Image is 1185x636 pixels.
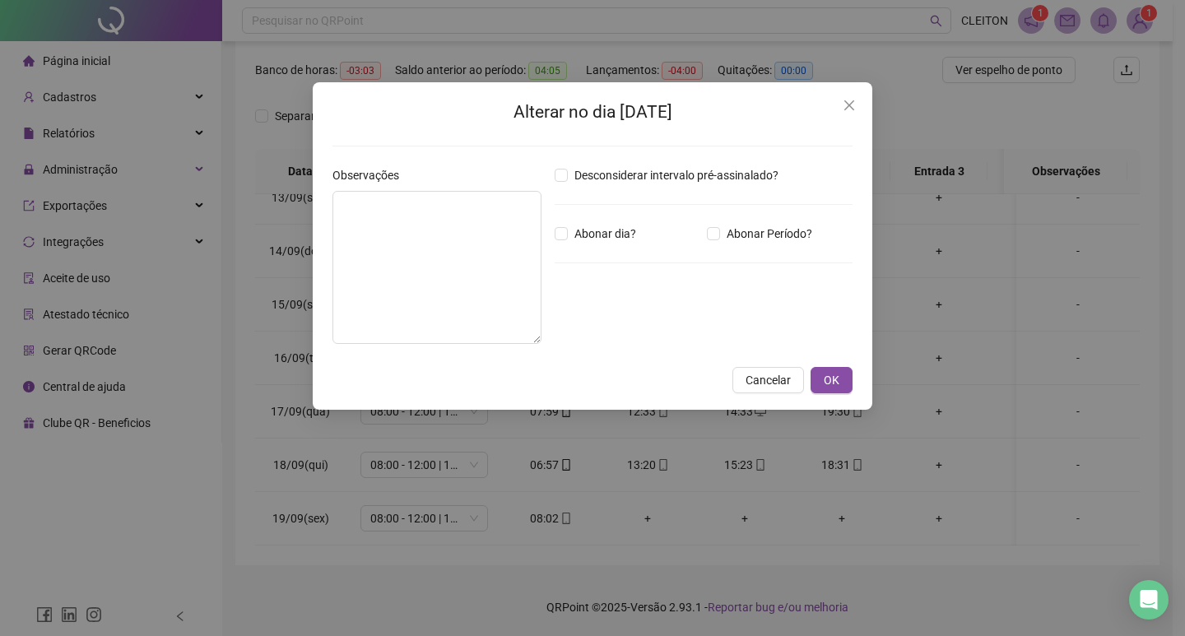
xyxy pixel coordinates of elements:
span: Desconsiderar intervalo pré-assinalado? [568,166,785,184]
span: Cancelar [746,371,791,389]
button: OK [811,367,853,393]
span: close [843,99,856,112]
div: Open Intercom Messenger [1129,580,1169,620]
span: OK [824,371,839,389]
button: Close [836,92,862,118]
h2: Alterar no dia [DATE] [332,99,853,126]
span: Abonar Período? [720,225,819,243]
label: Observações [332,166,410,184]
button: Cancelar [732,367,804,393]
span: Abonar dia? [568,225,643,243]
